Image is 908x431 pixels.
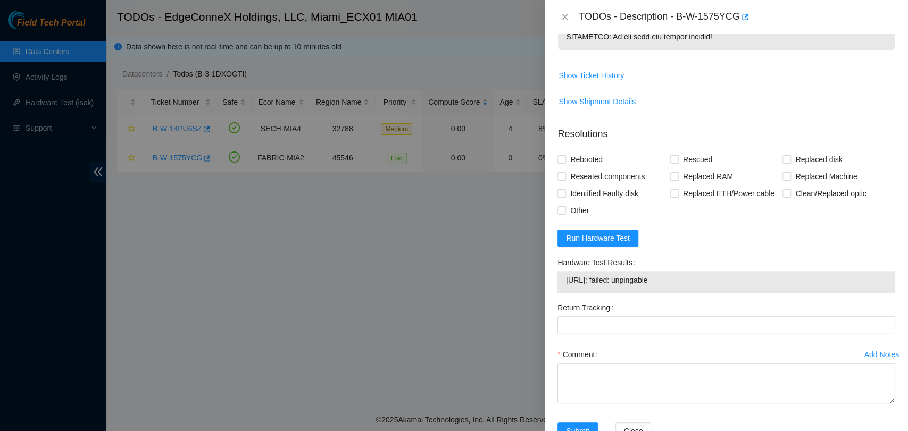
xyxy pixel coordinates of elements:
[557,254,639,271] label: Hardware Test Results
[679,185,779,202] span: Replaced ETH/Power cable
[791,151,846,168] span: Replaced disk
[559,70,624,81] span: Show Ticket History
[791,185,870,202] span: Clean/Replaced optic
[566,232,630,244] span: Run Hardware Test
[557,316,895,333] input: Return Tracking
[557,12,572,22] button: Close
[679,168,737,185] span: Replaced RAM
[679,151,717,168] span: Rescued
[559,96,636,107] span: Show Shipment Details
[557,363,895,403] textarea: Comment
[566,202,593,219] span: Other
[557,346,602,363] label: Comment
[566,274,887,286] span: [URL]: failed: unpingable
[558,67,624,84] button: Show Ticket History
[864,351,899,358] div: Add Notes
[566,168,649,185] span: Reseated components
[561,13,569,21] span: close
[557,230,638,247] button: Run Hardware Test
[566,185,643,202] span: Identified Faulty disk
[579,9,895,26] div: TODOs - Description - B-W-1575YCG
[558,93,636,110] button: Show Shipment Details
[566,151,607,168] span: Rebooted
[791,168,861,185] span: Replaced Machine
[557,119,895,141] p: Resolutions
[557,299,618,316] label: Return Tracking
[864,346,899,363] button: Add Notes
